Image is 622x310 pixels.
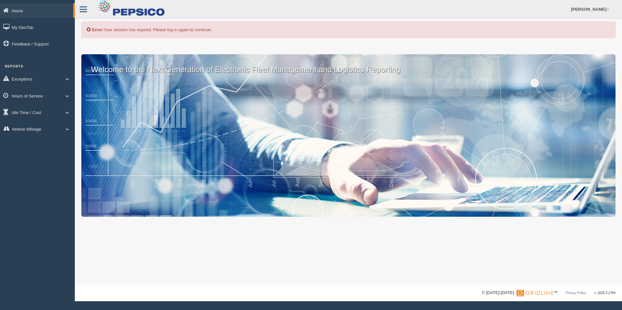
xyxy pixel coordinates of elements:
[594,291,615,295] span: v. 2025.5.2764
[482,290,615,296] div: © [DATE]-[DATE] - ™
[81,54,615,75] p: Welcome to the Next Generation of Electronic Fleet Management and Logistics Reporting
[517,290,553,296] img: Gridline
[81,21,615,38] div: Your session has expired. Please log in again to continue.
[92,27,104,32] b: Error:
[566,291,586,295] a: Privacy Policy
